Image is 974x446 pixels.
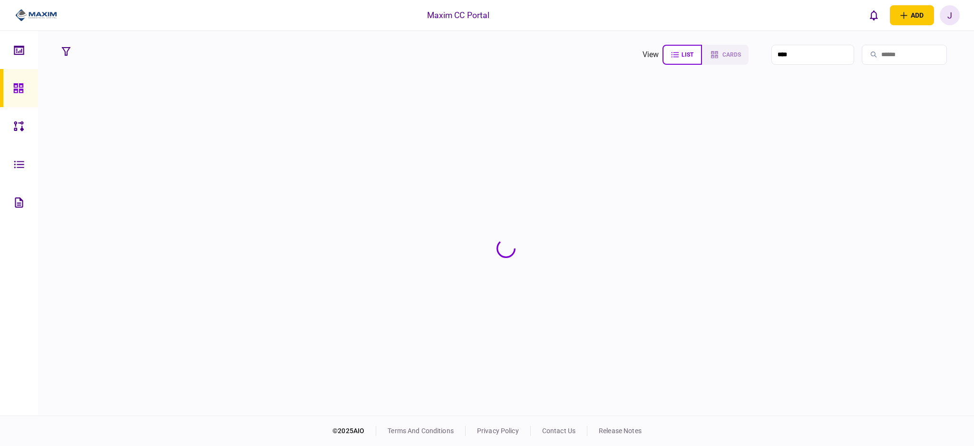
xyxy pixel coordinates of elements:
[477,427,519,435] a: privacy policy
[643,49,659,60] div: view
[682,51,693,58] span: list
[599,427,642,435] a: release notes
[662,45,702,65] button: list
[542,427,575,435] a: contact us
[388,427,454,435] a: terms and conditions
[940,5,960,25] button: J
[864,5,884,25] button: open notifications list
[890,5,934,25] button: open adding identity options
[722,51,741,58] span: cards
[702,45,749,65] button: cards
[332,426,376,436] div: © 2025 AIO
[15,8,58,22] img: client company logo
[427,9,490,21] div: Maxim CC Portal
